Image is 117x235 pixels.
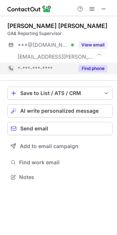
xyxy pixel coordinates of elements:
div: [PERSON_NAME] [PERSON_NAME] [7,22,107,29]
span: [EMAIL_ADDRESS][PERSON_NAME][DOMAIN_NAME] [18,53,94,60]
span: Send email [20,126,48,131]
div: GA& Reporting Supervisor [7,30,113,37]
div: Save to List / ATS / CRM [20,90,100,96]
img: ContactOut v5.3.10 [7,4,52,13]
button: Send email [7,122,113,135]
span: AI write personalized message [20,108,99,114]
button: AI write personalized message [7,104,113,117]
button: save-profile-one-click [7,87,113,100]
span: ***@[DOMAIN_NAME] [18,42,68,48]
span: Add to email campaign [20,143,78,149]
span: Find work email [19,159,110,166]
button: Notes [7,172,113,182]
button: Reveal Button [78,65,107,72]
span: Notes [19,174,110,180]
button: Add to email campaign [7,140,113,153]
button: Find work email [7,157,113,168]
button: Reveal Button [78,41,107,49]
